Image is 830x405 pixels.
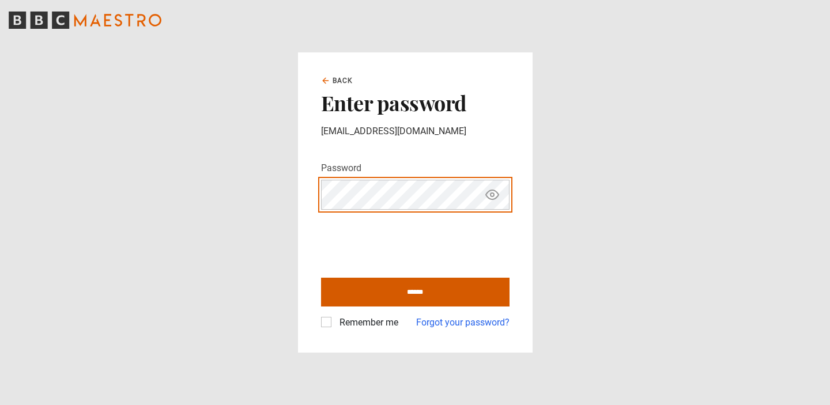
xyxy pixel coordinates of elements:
label: Remember me [335,316,398,330]
a: Forgot your password? [416,316,510,330]
span: Back [333,75,353,86]
h2: Enter password [321,90,510,115]
label: Password [321,161,361,175]
p: [EMAIL_ADDRESS][DOMAIN_NAME] [321,124,510,138]
svg: BBC Maestro [9,12,161,29]
iframe: reCAPTCHA [321,219,496,264]
a: Back [321,75,353,86]
button: Show password [482,185,502,205]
